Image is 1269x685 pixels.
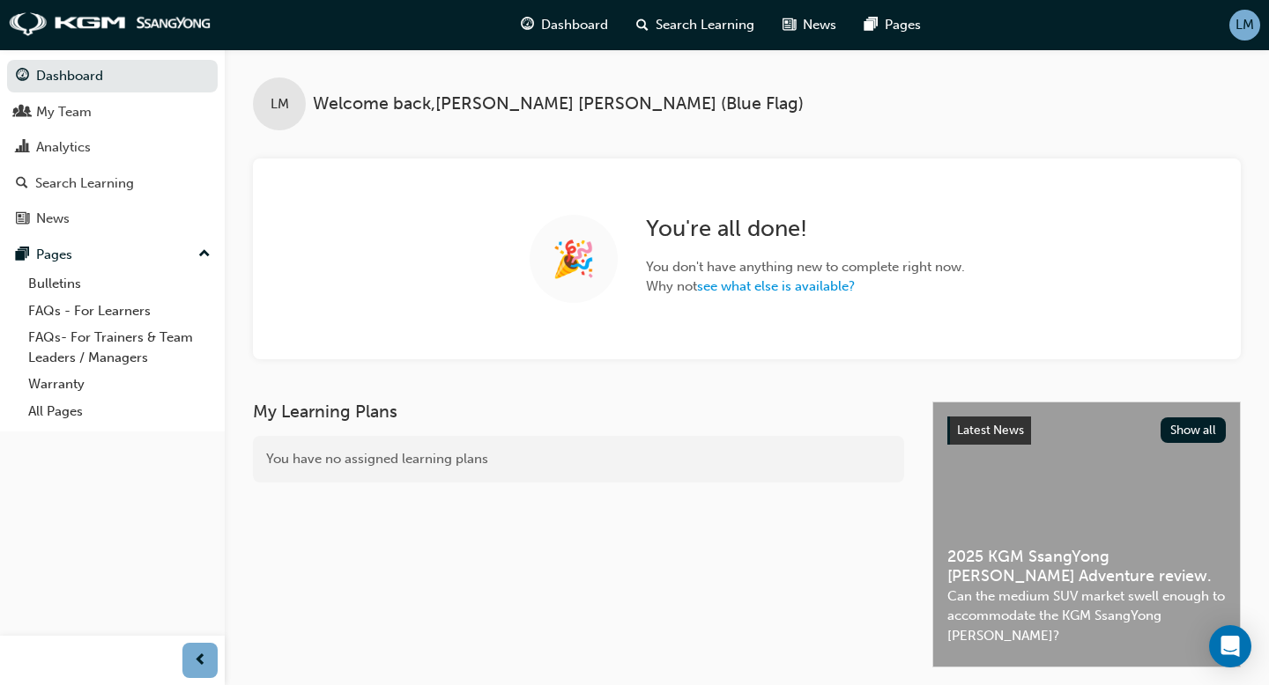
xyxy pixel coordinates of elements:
[16,140,29,156] span: chart-icon
[552,249,596,269] span: 🎉
[36,137,91,158] div: Analytics
[16,247,29,263] span: pages-icon
[21,270,218,298] a: Bulletins
[16,69,29,85] span: guage-icon
[36,209,70,229] div: News
[1209,625,1251,667] div: Open Intercom Messenger
[885,15,921,35] span: Pages
[35,173,134,194] div: Search Learning
[7,96,218,129] a: My Team
[646,276,965,297] span: Why not
[271,94,289,114] span: LM
[865,14,878,36] span: pages-icon
[7,239,218,271] button: Pages
[198,243,211,266] span: up-icon
[646,215,965,243] h2: You ' re all done!
[16,211,29,227] span: news-icon
[932,401,1241,667] a: Latest NewsShow all2025 KGM SsangYong [PERSON_NAME] Adventure review.Can the medium SUV market sw...
[947,416,1226,445] a: Latest NewsShow all
[36,102,92,122] div: My Team
[9,12,211,37] img: kgm
[16,105,29,121] span: people-icon
[21,371,218,398] a: Warranty
[636,14,649,36] span: search-icon
[7,56,218,239] button: DashboardMy TeamAnalyticsSearch LearningNews
[7,203,218,235] a: News
[697,278,855,294] a: see what else is available?
[253,401,904,422] h3: My Learning Plans
[622,7,768,43] a: search-iconSearch Learning
[1161,417,1227,443] button: Show all
[7,131,218,164] a: Analytics
[541,15,608,35] span: Dashboard
[7,167,218,200] a: Search Learning
[656,15,754,35] span: Search Learning
[21,298,218,325] a: FAQs - For Learners
[783,14,796,36] span: news-icon
[36,245,72,265] div: Pages
[194,650,207,672] span: prev-icon
[253,436,904,482] div: You have no assigned learning plans
[1236,15,1254,35] span: LM
[21,398,218,425] a: All Pages
[21,324,218,371] a: FAQs- For Trainers & Team Leaders / Managers
[646,257,965,277] span: You don ' t have anything new to complete right now.
[507,7,622,43] a: guage-iconDashboard
[768,7,850,43] a: news-iconNews
[947,547,1226,586] span: 2025 KGM SsangYong [PERSON_NAME] Adventure review.
[16,176,28,192] span: search-icon
[1229,10,1260,41] button: LM
[947,586,1226,646] span: Can the medium SUV market swell enough to accommodate the KGM SsangYong [PERSON_NAME]?
[521,14,534,36] span: guage-icon
[313,94,804,114] span: Welcome back , [PERSON_NAME] [PERSON_NAME] (Blue Flag)
[803,15,836,35] span: News
[957,423,1024,438] span: Latest News
[850,7,935,43] a: pages-iconPages
[7,60,218,92] a: Dashboard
